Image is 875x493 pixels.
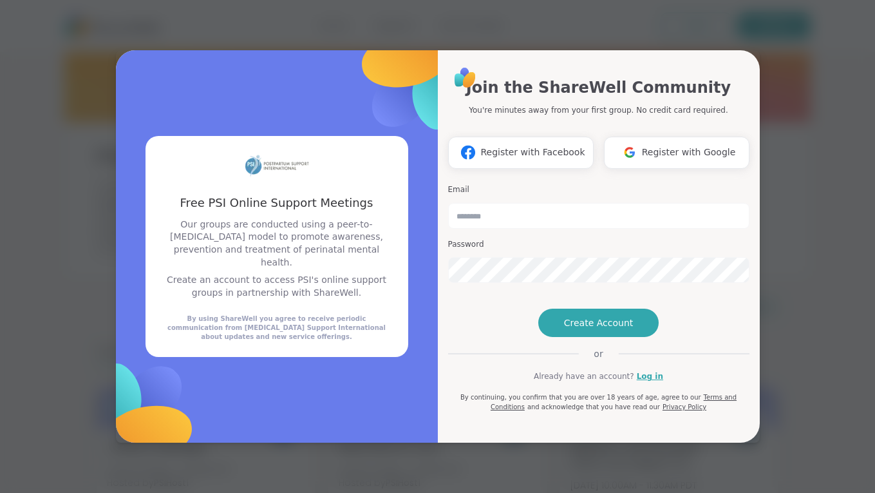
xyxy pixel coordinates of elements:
[534,371,634,382] span: Already have an account?
[161,195,393,211] h3: Free PSI Online Support Meetings
[161,274,393,299] p: Create an account to access PSI's online support groups in partnership with ShareWell.
[469,104,728,116] p: You're minutes away from your first group. No credit card required.
[642,146,736,159] span: Register with Google
[448,184,749,195] h3: Email
[456,140,480,164] img: ShareWell Logomark
[466,76,731,99] h1: Join the ShareWell Community
[617,140,642,164] img: ShareWell Logomark
[663,403,706,411] a: Privacy Policy
[161,218,393,269] p: Our groups are conducted using a peer-to-[MEDICAL_DATA] model to promote awareness, prevention an...
[448,239,749,250] h3: Password
[245,151,309,179] img: partner logo
[448,137,594,169] button: Register with Facebook
[538,309,659,337] button: Create Account
[161,314,393,342] div: By using ShareWell you agree to receive periodic communication from [MEDICAL_DATA] Support Intern...
[480,146,585,159] span: Register with Facebook
[637,371,663,382] a: Log in
[564,316,634,329] span: Create Account
[578,347,618,360] span: or
[460,394,701,401] span: By continuing, you confirm that you are over 18 years of age, agree to our
[451,63,480,92] img: ShareWell Logo
[604,137,749,169] button: Register with Google
[527,403,660,411] span: and acknowledge that you have read our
